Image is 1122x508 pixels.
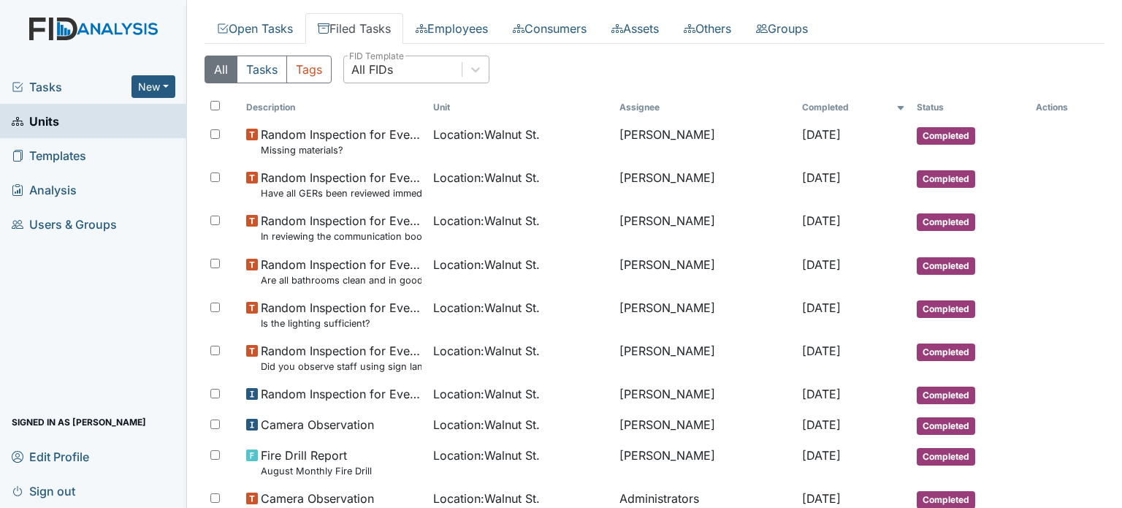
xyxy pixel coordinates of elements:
[261,230,421,243] small: In reviewing the communication book, are all necessary forms completed in a timely manner and ini...
[1030,95,1103,120] th: Actions
[12,213,117,235] span: Users & Groups
[205,13,305,44] a: Open Tasks
[12,78,131,96] a: Tasks
[261,143,421,157] small: Missing materials?
[433,447,540,464] span: Location : Walnut St.
[433,126,540,143] span: Location : Walnut St.
[261,212,421,243] span: Random Inspection for Evening In reviewing the communication book, are all necessary forms comple...
[917,387,975,404] span: Completed
[917,257,975,275] span: Completed
[261,342,421,374] span: Random Inspection for Evening Did you observe staff using sign language, communication boards or ...
[802,127,841,142] span: [DATE]
[671,13,744,44] a: Others
[261,464,372,478] small: August Monthly Fire Drill
[500,13,599,44] a: Consumers
[614,293,796,336] td: [PERSON_NAME]
[205,56,237,83] button: All
[433,169,540,186] span: Location : Walnut St.
[917,213,975,231] span: Completed
[261,186,421,200] small: Have all GERs been reviewed immediately?
[796,95,911,120] th: Toggle SortBy
[911,95,1030,120] th: Toggle SortBy
[12,445,89,468] span: Edit Profile
[802,448,841,463] span: [DATE]
[261,447,372,478] span: Fire Drill Report August Monthly Fire Drill
[261,385,421,403] span: Random Inspection for Evening
[802,344,841,358] span: [DATE]
[403,13,500,44] a: Employees
[614,206,796,249] td: [PERSON_NAME]
[351,61,393,78] div: All FIDs
[237,56,287,83] button: Tasks
[286,56,332,83] button: Tags
[433,416,540,433] span: Location : Walnut St.
[614,379,796,410] td: [PERSON_NAME]
[261,126,421,157] span: Random Inspection for Evening Missing materials?
[614,120,796,163] td: [PERSON_NAME]
[802,257,841,272] span: [DATE]
[917,417,975,435] span: Completed
[261,256,421,287] span: Random Inspection for Evening Are all bathrooms clean and in good repair?
[433,256,540,273] span: Location : Walnut St.
[744,13,820,44] a: Groups
[433,385,540,403] span: Location : Walnut St.
[802,417,841,432] span: [DATE]
[614,441,796,484] td: [PERSON_NAME]
[205,56,332,83] div: Type filter
[614,336,796,379] td: [PERSON_NAME]
[614,95,796,120] th: Assignee
[131,75,175,98] button: New
[12,479,75,502] span: Sign out
[614,250,796,293] td: [PERSON_NAME]
[433,490,540,507] span: Location : Walnut St.
[917,300,975,318] span: Completed
[802,213,841,228] span: [DATE]
[240,95,427,120] th: Toggle SortBy
[917,344,975,361] span: Completed
[614,410,796,441] td: [PERSON_NAME]
[802,491,841,506] span: [DATE]
[599,13,671,44] a: Assets
[12,411,146,433] span: Signed in as [PERSON_NAME]
[261,273,421,287] small: Are all bathrooms clean and in good repair?
[12,178,77,201] span: Analysis
[261,360,421,374] small: Did you observe staff using sign language, communication boards or pictures if needed?
[261,169,421,200] span: Random Inspection for Evening Have all GERs been reviewed immediately?
[12,110,59,132] span: Units
[433,299,540,316] span: Location : Walnut St.
[917,170,975,188] span: Completed
[210,101,220,110] input: Toggle All Rows Selected
[614,163,796,206] td: [PERSON_NAME]
[433,212,540,230] span: Location : Walnut St.
[305,13,403,44] a: Filed Tasks
[261,416,374,433] span: Camera Observation
[433,342,540,360] span: Location : Walnut St.
[427,95,614,120] th: Toggle SortBy
[261,316,421,330] small: Is the lighting sufficient?
[12,144,86,167] span: Templates
[802,170,841,185] span: [DATE]
[917,127,975,145] span: Completed
[261,299,421,330] span: Random Inspection for Evening Is the lighting sufficient?
[802,387,841,401] span: [DATE]
[917,448,975,466] span: Completed
[802,300,841,315] span: [DATE]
